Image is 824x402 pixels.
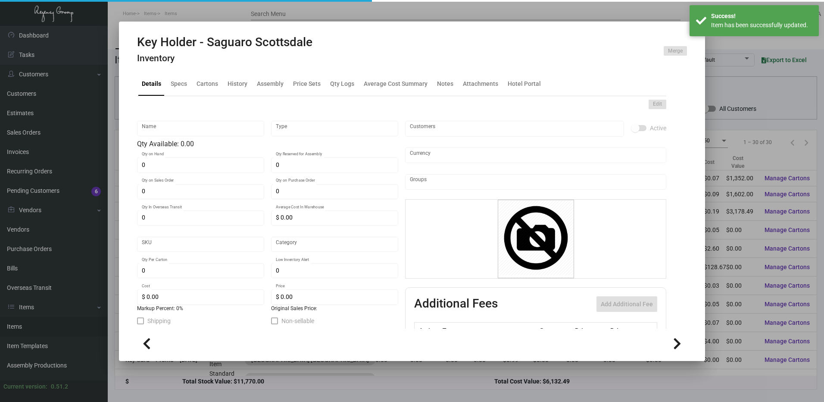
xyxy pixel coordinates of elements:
[171,79,187,88] div: Specs
[664,46,687,56] button: Merge
[649,100,666,109] button: Edit
[228,79,247,88] div: History
[147,316,171,326] span: Shipping
[3,382,47,391] div: Current version:
[414,296,498,312] h2: Additional Fees
[142,79,161,88] div: Details
[653,100,662,108] span: Edit
[330,79,354,88] div: Qty Logs
[437,79,453,88] div: Notes
[410,179,662,185] input: Add new..
[281,316,314,326] span: Non-sellable
[137,35,312,50] h2: Key Holder - Saguaro Scottsdale
[364,79,428,88] div: Average Cost Summary
[463,79,498,88] div: Attachments
[137,139,398,149] div: Qty Available: 0.00
[711,21,812,30] div: Item has been successfully updated.
[51,382,68,391] div: 0.51.2
[668,47,683,55] span: Merge
[293,79,321,88] div: Price Sets
[415,323,441,338] th: Active
[508,79,541,88] div: Hotel Portal
[650,123,666,133] span: Active
[257,79,284,88] div: Assembly
[440,323,537,338] th: Type
[596,296,657,312] button: Add Additional Fee
[537,323,572,338] th: Cost
[137,53,312,64] h4: Inventory
[573,323,608,338] th: Price
[197,79,218,88] div: Cartons
[601,301,653,308] span: Add Additional Fee
[711,12,812,21] div: Success!
[608,323,647,338] th: Price type
[410,125,620,132] input: Add new..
